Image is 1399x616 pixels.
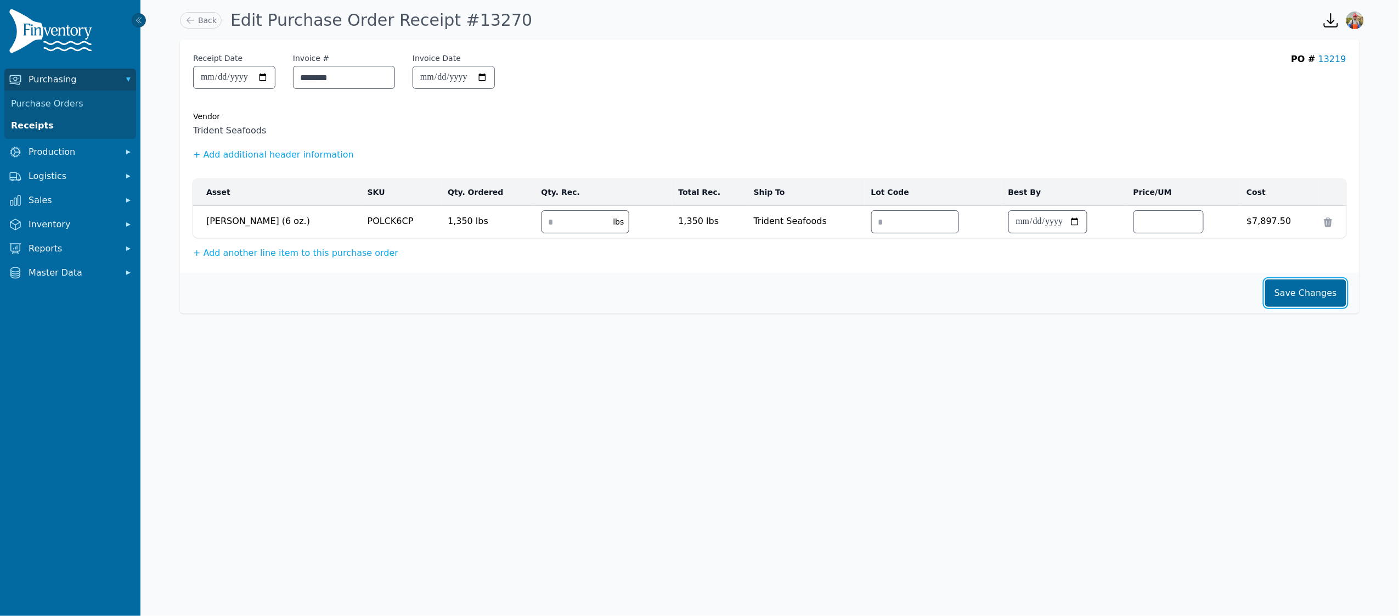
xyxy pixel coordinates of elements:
label: Invoice Date [413,53,461,64]
th: Qty. Ordered [441,179,534,206]
a: Receipts [7,115,134,137]
button: Logistics [4,165,136,187]
th: Qty. Rec. [535,179,672,206]
h1: Edit Purchase Order Receipt #13270 [230,10,532,30]
span: $7,897.50 [1246,210,1312,228]
td: 1,350 lbs [672,206,747,232]
span: [PERSON_NAME] (6 oz.) [206,210,354,228]
button: Sales [4,189,136,211]
button: Purchasing [4,69,136,91]
th: Total Rec. [672,179,747,206]
th: Best By [1002,179,1127,206]
span: Purchasing [29,73,116,86]
td: POLCK6CP [361,206,442,238]
a: Back [180,12,222,29]
button: + Add additional header information [193,148,354,161]
a: 13219 [1318,54,1346,64]
th: Asset [193,179,361,206]
img: Finventory [9,9,97,58]
a: Purchase Orders [7,93,134,115]
img: Sera Wheeler [1346,12,1364,29]
span: 1,350 lbs [448,210,528,228]
button: Master Data [4,262,136,284]
button: Save Changes [1265,279,1346,307]
button: + Add another line item to this purchase order [193,247,398,260]
div: Vendor [193,111,1346,122]
span: Production [29,145,116,159]
th: Lot Code [865,179,1002,206]
span: Sales [29,194,116,207]
button: Reports [4,238,136,260]
span: Trident Seafoods [754,210,858,228]
button: Production [4,141,136,163]
button: Inventory [4,214,136,236]
button: Remove [1323,217,1334,228]
span: Inventory [29,218,116,231]
label: Receipt Date [193,53,242,64]
span: Master Data [29,266,116,279]
span: Trident Seafoods [193,124,1346,137]
th: Price/UM [1127,179,1240,206]
span: PO # [1291,54,1316,64]
label: Invoice # [293,53,329,64]
th: SKU [361,179,442,206]
div: lbs [608,216,628,227]
th: Ship To [747,179,865,206]
span: Reports [29,242,116,255]
th: Cost [1240,179,1318,206]
span: Logistics [29,170,116,183]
